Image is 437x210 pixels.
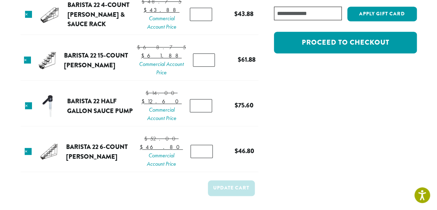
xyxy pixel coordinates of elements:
[234,146,238,156] span: $
[25,11,32,18] a: Remove this item
[141,98,147,105] span: $
[235,100,238,110] span: $
[146,89,152,97] span: $
[141,106,182,122] span: Commercial Account Price
[234,9,238,18] span: $
[234,146,254,156] bdi: 46.80
[141,14,181,31] span: Commercial Account Price
[137,44,143,51] span: $
[141,98,182,105] bdi: 12.60
[274,32,416,53] a: Proceed to checkout
[67,96,133,115] a: Barista 22 Half Gallon Sauce Pump
[191,145,213,158] input: Product quantity
[25,102,32,109] a: Remove this item
[144,135,179,142] bdi: 52.00
[38,95,61,117] img: Barista 22 Half Gallon Sauce Pump
[347,7,417,21] button: Apply Gift Card
[25,148,32,155] a: Remove this item
[190,99,212,112] input: Product quantity
[140,143,146,151] span: $
[140,151,183,168] span: Commercial Account Price
[234,9,253,18] bdi: 43.88
[208,180,255,196] button: Update cart
[137,44,186,51] bdi: 68.75
[66,142,128,161] a: Barista 22 6-Count [PERSON_NAME]
[137,60,186,77] span: Commercial Account Price
[36,49,59,72] img: Barista 22 15-Count Syrup Rack
[238,55,256,64] bdi: 61.88
[146,89,178,97] bdi: 14.00
[235,100,253,110] bdi: 75.60
[24,57,31,63] a: Remove this item
[38,3,61,26] img: Barista 22 4-Count Syrup & Sauce Rack
[144,135,150,142] span: $
[141,52,147,59] span: $
[64,51,128,70] a: Barista 22 15-Count [PERSON_NAME]
[190,8,212,21] input: Product quantity
[141,52,182,59] bdi: 61.88
[193,53,215,67] input: Product quantity
[38,140,60,163] img: Barista 22 6-Count Syrup Rack
[144,6,179,14] bdi: 43.88
[144,6,149,14] span: $
[238,55,241,64] span: $
[140,143,183,151] bdi: 46.80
